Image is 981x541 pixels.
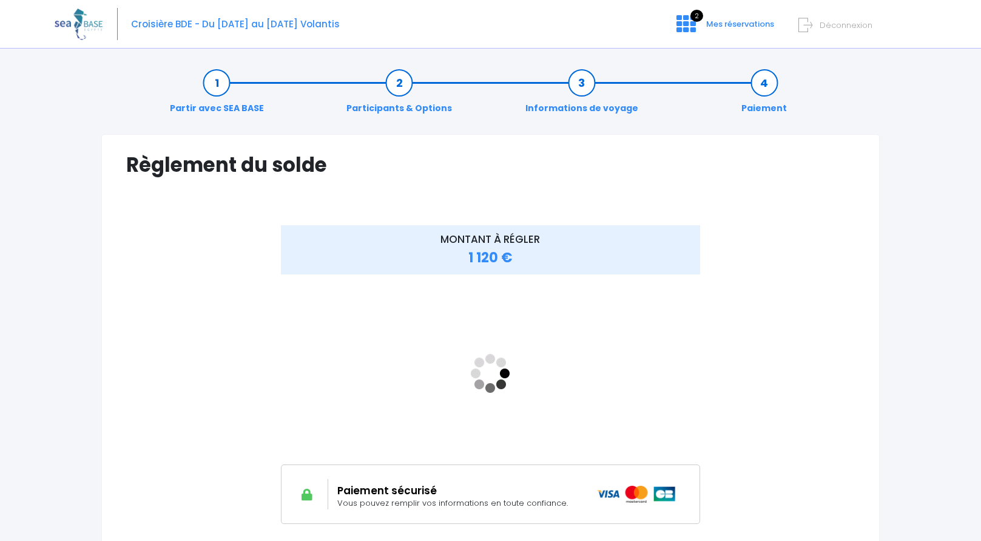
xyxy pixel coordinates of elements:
[820,19,872,31] span: Déconnexion
[735,77,793,115] a: Paiement
[706,18,774,30] span: Mes réservations
[440,232,540,247] span: MONTANT À RÉGLER
[690,10,703,22] span: 2
[468,248,513,267] span: 1 120 €
[340,77,458,115] a: Participants & Options
[337,497,568,509] span: Vous pouvez remplir vos informations en toute confiance.
[519,77,644,115] a: Informations de voyage
[281,282,700,464] iframe: <!-- //required -->
[337,485,579,497] h2: Paiement sécurisé
[126,153,855,177] h1: Règlement du solde
[667,22,781,34] a: 2 Mes réservations
[597,486,676,503] img: icons_paiement_securise@2x.png
[131,18,340,30] span: Croisière BDE - Du [DATE] au [DATE] Volantis
[164,77,270,115] a: Partir avec SEA BASE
